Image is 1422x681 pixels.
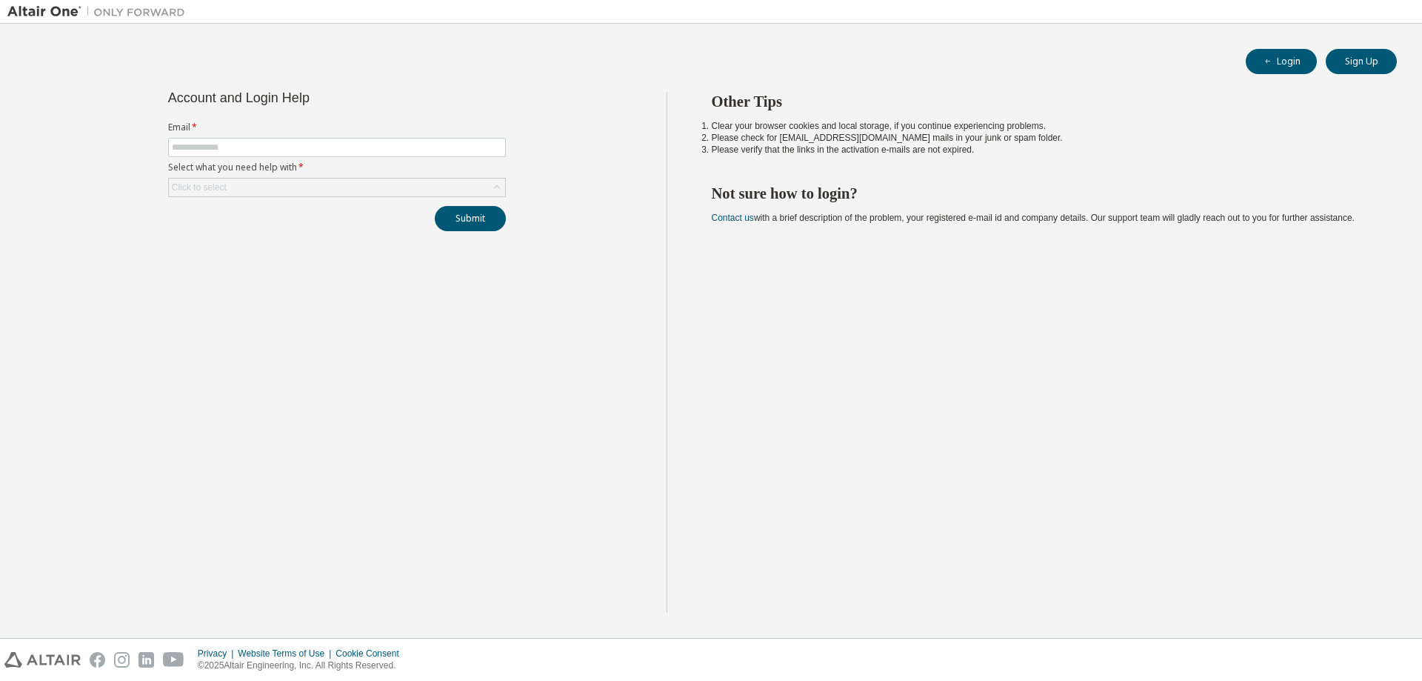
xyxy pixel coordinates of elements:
img: youtube.svg [163,652,184,668]
img: instagram.svg [114,652,130,668]
img: Altair One [7,4,193,19]
li: Clear your browser cookies and local storage, if you continue experiencing problems. [712,120,1371,132]
div: Click to select [172,182,227,193]
button: Login [1246,49,1317,74]
label: Email [168,122,506,133]
h2: Other Tips [712,92,1371,111]
h2: Not sure how to login? [712,184,1371,203]
img: altair_logo.svg [4,652,81,668]
div: Account and Login Help [168,92,438,104]
img: linkedin.svg [138,652,154,668]
button: Sign Up [1326,49,1397,74]
a: Contact us [712,213,754,223]
li: Please verify that the links in the activation e-mails are not expired. [712,144,1371,156]
span: with a brief description of the problem, your registered e-mail id and company details. Our suppo... [712,213,1355,223]
p: © 2025 Altair Engineering, Inc. All Rights Reserved. [198,660,408,672]
label: Select what you need help with [168,162,506,173]
div: Cookie Consent [336,648,407,660]
div: Click to select [169,179,505,196]
div: Website Terms of Use [238,648,336,660]
img: facebook.svg [90,652,105,668]
button: Submit [435,206,506,231]
div: Privacy [198,648,238,660]
li: Please check for [EMAIL_ADDRESS][DOMAIN_NAME] mails in your junk or spam folder. [712,132,1371,144]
